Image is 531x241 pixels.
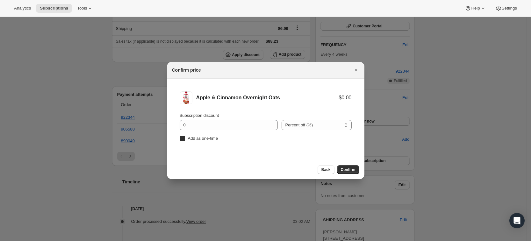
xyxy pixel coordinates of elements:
button: Settings [492,4,521,13]
span: Subscription discount [180,113,219,118]
span: Help [471,6,480,11]
button: Subscriptions [36,4,72,13]
span: Back [321,167,331,172]
div: Apple & Cinnamon Overnight Oats [196,95,339,101]
button: Analytics [10,4,35,13]
div: Open Intercom Messenger [509,213,525,228]
span: Confirm [341,167,355,172]
span: Subscriptions [40,6,68,11]
button: Confirm [337,165,359,174]
img: Apple & Cinnamon Overnight Oats [180,91,192,104]
span: Add as one-time [188,136,218,141]
h2: Confirm price [172,67,201,73]
button: Close [352,66,361,74]
span: Analytics [14,6,31,11]
div: $0.00 [339,95,351,101]
button: Help [461,4,490,13]
button: Back [318,165,334,174]
button: Tools [73,4,97,13]
span: Settings [502,6,517,11]
span: Tools [77,6,87,11]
